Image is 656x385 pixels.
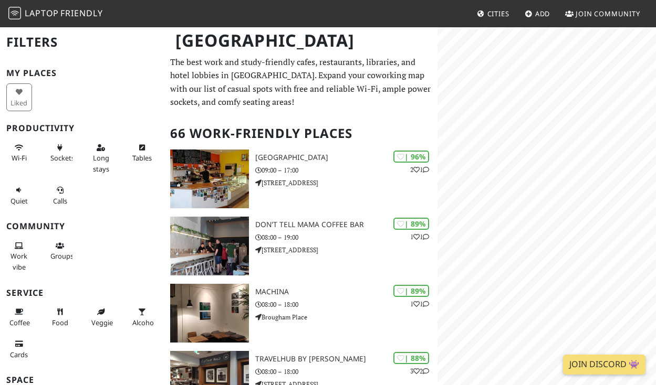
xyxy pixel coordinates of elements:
[10,350,28,359] span: Credit cards
[52,318,68,327] span: Food
[255,165,438,175] p: 09:00 – 17:00
[11,251,27,271] span: People working
[25,7,59,19] span: Laptop
[6,221,158,231] h3: Community
[9,318,30,327] span: Coffee
[164,284,437,343] a: Machina | 89% 11 Machina 08:00 – 18:00 Brougham Place
[170,149,248,208] img: North Fort Cafe
[6,288,158,298] h3: Service
[255,220,438,229] h3: Don't tell Mama Coffee Bar
[11,196,28,206] span: Quiet
[255,287,438,296] h3: Machina
[576,9,640,18] span: Join Community
[88,303,114,331] button: Veggie
[6,26,158,58] h2: Filters
[410,232,429,242] p: 1 1
[255,312,438,322] p: Brougham Place
[88,139,114,177] button: Long stays
[410,165,429,175] p: 2 1
[6,68,158,78] h3: My Places
[47,181,73,209] button: Calls
[129,139,155,167] button: Tables
[50,251,74,261] span: Group tables
[170,284,248,343] img: Machina
[53,196,67,206] span: Video/audio calls
[47,303,73,331] button: Food
[129,303,155,331] button: Alcohol
[393,218,429,230] div: | 89%
[132,153,152,163] span: Work-friendly tables
[8,5,103,23] a: LaptopFriendly LaptopFriendly
[473,4,514,23] a: Cities
[255,153,438,162] h3: [GEOGRAPHIC_DATA]
[6,181,32,209] button: Quiet
[6,335,32,363] button: Cards
[6,237,32,275] button: Work vibe
[170,56,431,109] p: The best work and study-friendly cafes, restaurants, libraries, and hotel lobbies in [GEOGRAPHIC_...
[6,123,158,133] h3: Productivity
[47,139,73,167] button: Sockets
[170,117,431,149] h2: 66 Work-Friendly Places
[6,139,32,167] button: Wi-Fi
[410,299,429,309] p: 1 1
[132,318,155,327] span: Alcohol
[393,352,429,364] div: | 88%
[561,4,644,23] a: Join Community
[50,153,75,163] span: Power sockets
[8,7,21,19] img: LaptopFriendly
[393,285,429,297] div: | 89%
[255,178,438,188] p: [STREET_ADDRESS]
[255,355,438,363] h3: TravelHub by [PERSON_NAME]
[520,4,555,23] a: Add
[487,9,509,18] span: Cities
[60,7,102,19] span: Friendly
[255,367,438,377] p: 08:00 – 18:00
[563,355,645,375] a: Join Discord 👾
[167,26,435,55] h1: [GEOGRAPHIC_DATA]
[6,375,158,385] h3: Space
[410,366,429,376] p: 3 2
[255,300,438,309] p: 08:00 – 18:00
[393,151,429,163] div: | 96%
[6,303,32,331] button: Coffee
[93,153,109,173] span: Long stays
[47,237,73,265] button: Groups
[255,232,438,242] p: 08:00 – 19:00
[255,245,438,255] p: [STREET_ADDRESS]
[91,318,113,327] span: Veggie
[12,153,27,163] span: Stable Wi-Fi
[164,149,437,208] a: North Fort Cafe | 96% 21 [GEOGRAPHIC_DATA] 09:00 – 17:00 [STREET_ADDRESS]
[535,9,550,18] span: Add
[170,217,248,275] img: Don't tell Mama Coffee Bar
[164,217,437,275] a: Don't tell Mama Coffee Bar | 89% 11 Don't tell Mama Coffee Bar 08:00 – 19:00 [STREET_ADDRESS]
